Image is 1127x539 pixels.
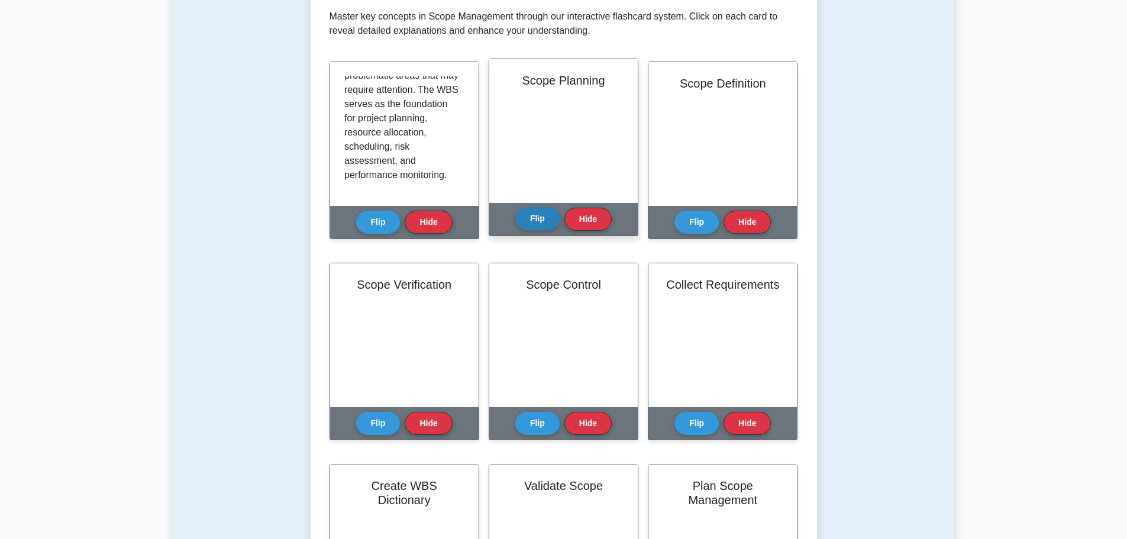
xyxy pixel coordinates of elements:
[674,412,719,435] button: Flip
[405,211,452,234] button: Hide
[405,412,452,435] button: Hide
[724,211,771,234] button: Hide
[564,208,612,231] button: Hide
[663,277,783,292] h2: Collect Requirements
[515,412,560,435] button: Flip
[663,76,783,91] h2: Scope Definition
[503,73,624,88] h2: Scope Planning
[674,211,719,234] button: Flip
[503,277,624,292] h2: Scope Control
[356,412,401,435] button: Flip
[356,211,401,234] button: Flip
[330,9,798,38] p: Master key concepts in Scope Management through our interactive flashcard system. Click on each c...
[515,207,560,230] button: Flip
[344,277,464,292] h2: Scope Verification
[344,479,464,507] h2: Create WBS Dictionary
[564,412,612,435] button: Hide
[724,412,771,435] button: Hide
[663,479,783,507] h2: Plan Scope Management
[503,479,624,493] h2: Validate Scope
